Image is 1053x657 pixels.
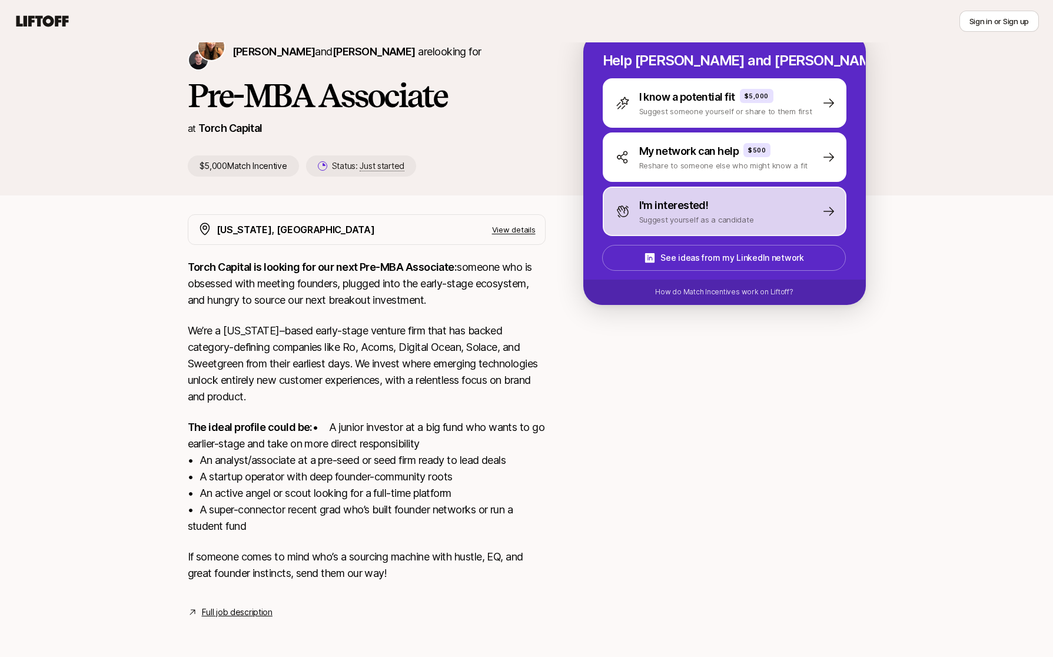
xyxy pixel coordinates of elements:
p: Suggest yourself as a candidate [639,214,754,225]
p: How do Match Incentives work on Liftoff? [655,287,793,297]
p: $5,000 [745,91,769,101]
p: are looking for [232,44,481,60]
a: Torch Capital [198,122,263,134]
span: [PERSON_NAME] [232,45,315,58]
p: $500 [748,145,766,155]
img: Katie Reiner [198,34,224,60]
span: and [315,45,415,58]
strong: The ideal profile could be: [188,421,313,433]
p: at [188,121,196,136]
p: See ideas from my LinkedIn network [660,251,803,265]
p: [US_STATE], [GEOGRAPHIC_DATA] [217,222,375,237]
span: Just started [360,161,404,171]
a: Full job description [202,605,273,619]
p: View details [492,224,536,235]
button: See ideas from my LinkedIn network [602,245,846,271]
p: $5,000 Match Incentive [188,155,299,177]
p: Reshare to someone else who might know a fit [639,160,808,171]
p: I'm interested! [639,197,709,214]
img: Christopher Harper [189,51,208,69]
p: I know a potential fit [639,89,735,105]
p: We’re a [US_STATE]–based early-stage venture firm that has backed category-defining companies lik... [188,323,546,405]
p: • A junior investor at a big fund who wants to go earlier-stage and take on more direct responsib... [188,419,546,535]
p: My network can help [639,143,739,160]
button: Sign in or Sign up [959,11,1039,32]
p: If someone comes to mind who’s a sourcing machine with hustle, EQ, and great founder instincts, s... [188,549,546,582]
span: [PERSON_NAME] [333,45,416,58]
p: Suggest someone yourself or share to them first [639,105,812,117]
strong: Torch Capital is looking for our next Pre-MBA Associate: [188,261,457,273]
h1: Pre-MBA Associate [188,78,546,113]
p: Help [PERSON_NAME] and [PERSON_NAME] hire [603,52,846,69]
p: Status: [332,159,404,173]
p: someone who is obsessed with meeting founders, plugged into the early-stage ecosystem, and hungry... [188,259,546,308]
